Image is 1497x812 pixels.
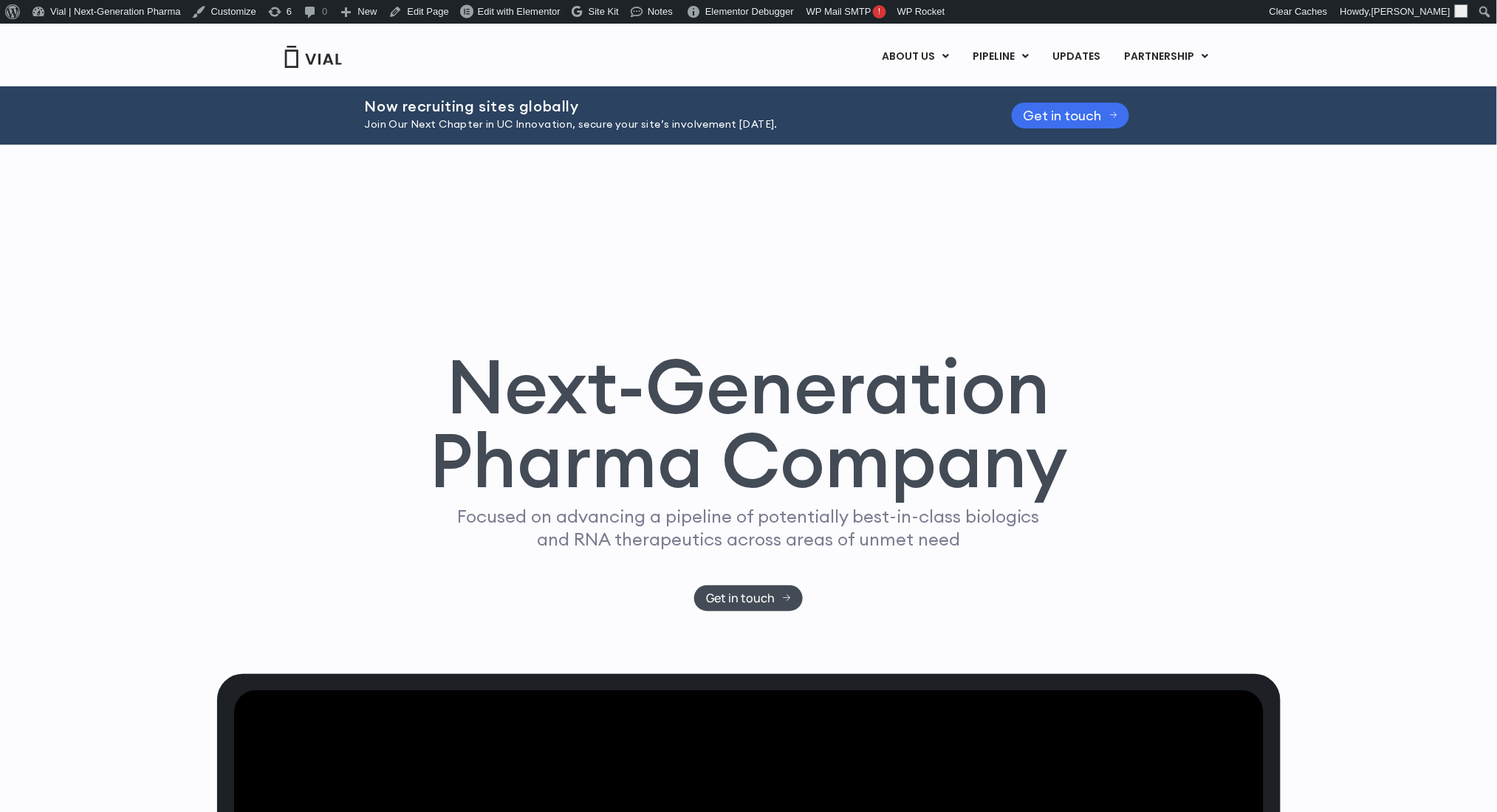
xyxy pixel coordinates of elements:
span: Edit with Elementor [478,6,561,17]
p: Join Our Next Chapter in UC Innovation, secure your site’s involvement [DATE]. [365,117,975,133]
span: Get in touch [1024,110,1102,121]
span: Get in touch [706,593,775,604]
p: Focused on advancing a pipeline of potentially best-in-class biologics and RNA therapeutics acros... [451,505,1046,551]
img: Vial Logo [284,46,343,68]
a: Get in touch [1012,103,1130,128]
span: Site Kit [589,6,619,17]
h1: Next-Generation Pharma Company [429,349,1069,498]
a: UPDATES [1041,44,1112,69]
a: Get in touch [694,585,803,611]
span: ! [873,5,886,18]
span: [PERSON_NAME] [1371,6,1450,17]
a: PIPELINEMenu Toggle [962,44,1041,69]
h2: Now recruiting sites globally [365,98,975,114]
a: ABOUT USMenu Toggle [871,44,961,69]
a: PARTNERSHIPMenu Toggle [1113,44,1221,69]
